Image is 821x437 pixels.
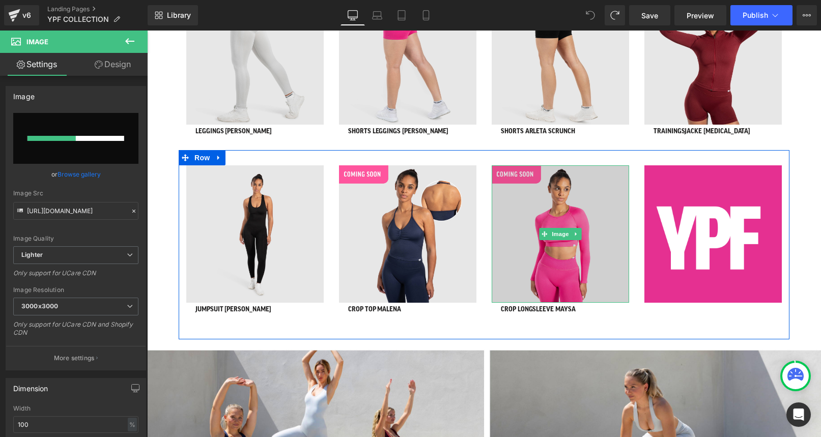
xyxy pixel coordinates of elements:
[4,5,39,25] a: v6
[54,354,95,363] p: More settings
[65,120,78,135] a: Expand / Collapse
[201,274,322,284] h1: CROP TOP MALENA
[21,302,58,310] b: 3000x3000
[743,11,768,19] span: Publish
[48,96,169,106] h1: LEGGINGS [PERSON_NAME]
[365,5,389,25] a: Laptop
[13,286,138,294] div: Image Resolution
[354,96,474,106] h1: SHORTS ARLETA SCRUNCH
[6,346,146,370] button: More settings
[506,96,627,106] h1: TRAININGSJACKE [MEDICAL_DATA]
[13,169,138,180] div: or
[20,9,33,22] div: v6
[605,5,625,25] button: Redo
[730,5,792,25] button: Publish
[341,5,365,25] a: Desktop
[13,269,138,284] div: Only support for UCare CDN
[687,10,714,21] span: Preview
[13,378,48,393] div: Dimension
[58,165,101,183] a: Browse gallery
[786,402,811,427] div: Open Intercom Messenger
[45,120,65,135] span: Row
[580,5,601,25] button: Undo
[48,274,169,284] h1: JUMPSUIT [PERSON_NAME]
[21,251,43,258] b: Lighter
[414,5,438,25] a: Mobile
[797,5,817,25] button: More
[201,96,322,106] h1: SHORTS LEGGINGS [PERSON_NAME]
[424,197,435,210] a: Expand / Collapse
[13,321,138,343] div: Only support for UCare CDN and Shopify CDN
[13,416,138,433] input: auto
[13,235,138,242] div: Image Quality
[167,11,191,20] span: Library
[128,418,137,431] div: %
[13,190,138,197] div: Image Src
[354,274,474,284] h1: CROP LONGSLEEVE MAYSA
[13,86,35,101] div: Image
[47,5,148,13] a: Landing Pages
[674,5,726,25] a: Preview
[641,10,658,21] span: Save
[148,5,198,25] a: New Library
[403,197,424,210] span: Image
[26,38,48,46] span: Image
[47,15,109,23] span: YPF COLLECTION
[13,405,138,412] div: Width
[13,202,138,220] input: Link
[76,53,150,76] a: Design
[389,5,414,25] a: Tablet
